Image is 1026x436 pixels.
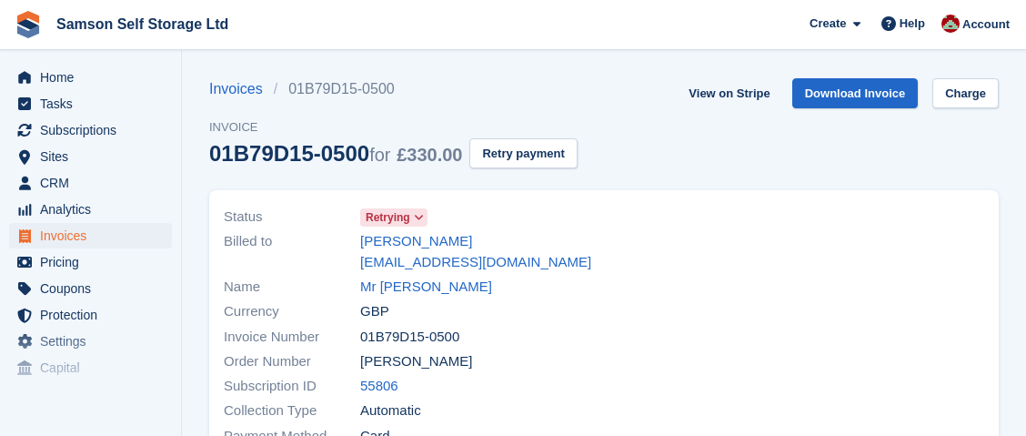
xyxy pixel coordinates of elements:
span: Automatic [360,401,421,421]
span: Sites [40,144,149,169]
div: 01B79D15-0500 [209,141,462,166]
a: menu [9,223,172,248]
span: Analytics [40,197,149,222]
a: menu [9,276,172,301]
span: 01B79D15-0500 [360,327,459,348]
span: Help [900,15,925,33]
a: menu [9,197,172,222]
span: Billed to [224,231,360,272]
button: Retry payment [469,138,577,168]
span: Name [224,277,360,298]
span: CRM [40,170,149,196]
span: Invoice [209,118,578,137]
a: menu [9,65,172,90]
span: Coupons [40,276,149,301]
span: Subscriptions [40,117,149,143]
span: Retrying [366,209,410,226]
a: menu [9,302,172,328]
a: Mr [PERSON_NAME] [360,277,492,298]
img: Ian [941,15,960,33]
a: Retrying [360,207,427,228]
span: Currency [224,301,360,322]
span: Invoice Number [224,327,360,348]
span: Order Number [224,351,360,372]
span: GBP [360,301,389,322]
a: [PERSON_NAME][EMAIL_ADDRESS][DOMAIN_NAME] [360,231,593,272]
a: menu [9,117,172,143]
span: Account [962,15,1010,34]
a: 55806 [360,376,398,397]
a: menu [9,91,172,117]
a: menu [9,355,172,380]
a: Invoices [209,78,274,100]
span: [PERSON_NAME] [360,351,472,372]
a: menu [9,144,172,169]
span: Settings [40,329,149,354]
span: for [369,145,390,165]
span: Status [224,207,360,228]
img: stora-icon-8386f47178a22dfd0bd8f6a31ec36ba5ce8667c1dd55bd0f319d3a0aa187defe.svg [15,11,42,38]
span: Tasks [40,91,149,117]
span: Collection Type [224,401,360,421]
span: Invoices [40,223,149,248]
a: menu [9,329,172,354]
a: menu [9,249,172,275]
a: Download Invoice [792,78,919,108]
span: Subscription ID [224,376,360,397]
nav: breadcrumbs [209,78,578,100]
span: Home [40,65,149,90]
a: Charge [932,78,999,108]
span: Pricing [40,249,149,275]
span: £330.00 [397,145,462,165]
span: Capital [40,355,149,380]
a: View on Stripe [681,78,777,108]
span: Create [810,15,846,33]
a: menu [9,170,172,196]
a: Samson Self Storage Ltd [49,9,236,39]
span: Protection [40,302,149,328]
